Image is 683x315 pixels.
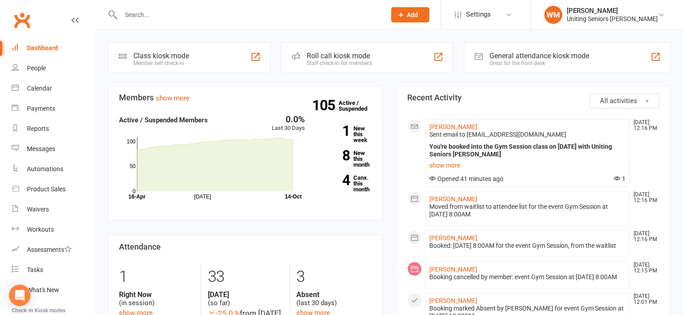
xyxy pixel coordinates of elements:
[307,60,372,66] div: Staff check-in for members
[27,145,55,152] div: Messages
[133,52,189,60] div: Class kiosk mode
[208,263,282,290] div: 33
[27,85,52,92] div: Calendar
[27,246,71,253] div: Assessments
[429,175,503,182] span: Opened 41 minutes ago
[12,78,95,99] a: Calendar
[12,58,95,78] a: People
[272,115,305,124] div: 0.0%
[118,9,379,21] input: Search...
[12,139,95,159] a: Messages
[407,93,660,102] h3: Recent Activity
[133,60,189,66] div: Member self check-in
[429,159,626,172] a: show more
[629,120,659,131] time: [DATE] 12:16 PM
[119,290,194,299] strong: Right Now
[12,119,95,139] a: Reports
[629,231,659,242] time: [DATE] 12:16 PM
[429,123,477,130] a: [PERSON_NAME]
[208,290,282,307] div: (so far)
[429,242,626,250] div: Booked: [DATE] 8:00AM for the event Gym Session, from the waitlist
[318,125,371,143] a: 1New this week
[12,260,95,280] a: Tasks
[12,159,95,179] a: Automations
[429,195,477,203] a: [PERSON_NAME]
[318,149,350,162] strong: 8
[12,199,95,220] a: Waivers
[208,290,282,299] strong: [DATE]
[489,52,589,60] div: General attendance kiosk mode
[600,97,637,105] span: All activities
[614,175,626,182] span: 1
[12,99,95,119] a: Payments
[567,15,658,23] div: Uniting Seniors [PERSON_NAME]
[27,206,49,213] div: Waivers
[544,6,562,24] div: WM
[307,52,372,60] div: Roll call kiosk mode
[12,220,95,240] a: Workouts
[429,234,477,242] a: [PERSON_NAME]
[27,226,54,233] div: Workouts
[119,93,371,102] h3: Members
[27,105,55,112] div: Payments
[296,263,371,290] div: 3
[12,240,95,260] a: Assessments
[12,179,95,199] a: Product Sales
[407,11,418,18] span: Add
[489,60,589,66] div: Great for the front desk
[318,175,371,192] a: 4Canx. this month
[272,115,305,133] div: Last 30 Days
[429,131,566,138] span: Sent email to [EMAIL_ADDRESS][DOMAIN_NAME]
[119,116,208,124] strong: Active / Suspended Members
[391,7,429,22] button: Add
[318,124,350,138] strong: 1
[567,7,658,15] div: [PERSON_NAME]
[119,263,194,290] div: 1
[339,93,378,118] a: 105Active / Suspended
[9,285,31,306] div: Open Intercom Messenger
[590,93,659,108] button: All activities
[27,44,58,52] div: Dashboard
[27,266,43,273] div: Tasks
[27,65,46,72] div: People
[12,38,95,58] a: Dashboard
[429,143,626,158] div: You're booked into the Gym Session class on [DATE] with Uniting Seniors [PERSON_NAME]
[318,150,371,168] a: 8New this month
[119,242,371,251] h3: Attendance
[119,290,194,307] div: (in session)
[296,290,371,299] strong: Absent
[318,173,350,187] strong: 4
[429,273,626,281] div: Booking cancelled by member: event Gym Session at [DATE] 8:00AM
[629,293,659,305] time: [DATE] 12:01 PM
[12,280,95,300] a: What's New
[296,290,371,307] div: (last 30 days)
[429,266,477,273] a: [PERSON_NAME]
[466,4,491,25] span: Settings
[11,9,33,31] a: Clubworx
[429,203,626,218] div: Moved from waitlist to attendee list for the event Gym Session at [DATE] 8:00AM
[27,165,63,173] div: Automations
[27,125,49,132] div: Reports
[27,186,66,193] div: Product Sales
[629,192,659,203] time: [DATE] 12:16 PM
[312,99,339,112] strong: 105
[156,94,189,102] a: show more
[27,286,59,293] div: What's New
[429,297,477,304] a: [PERSON_NAME]
[629,262,659,274] time: [DATE] 12:15 PM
